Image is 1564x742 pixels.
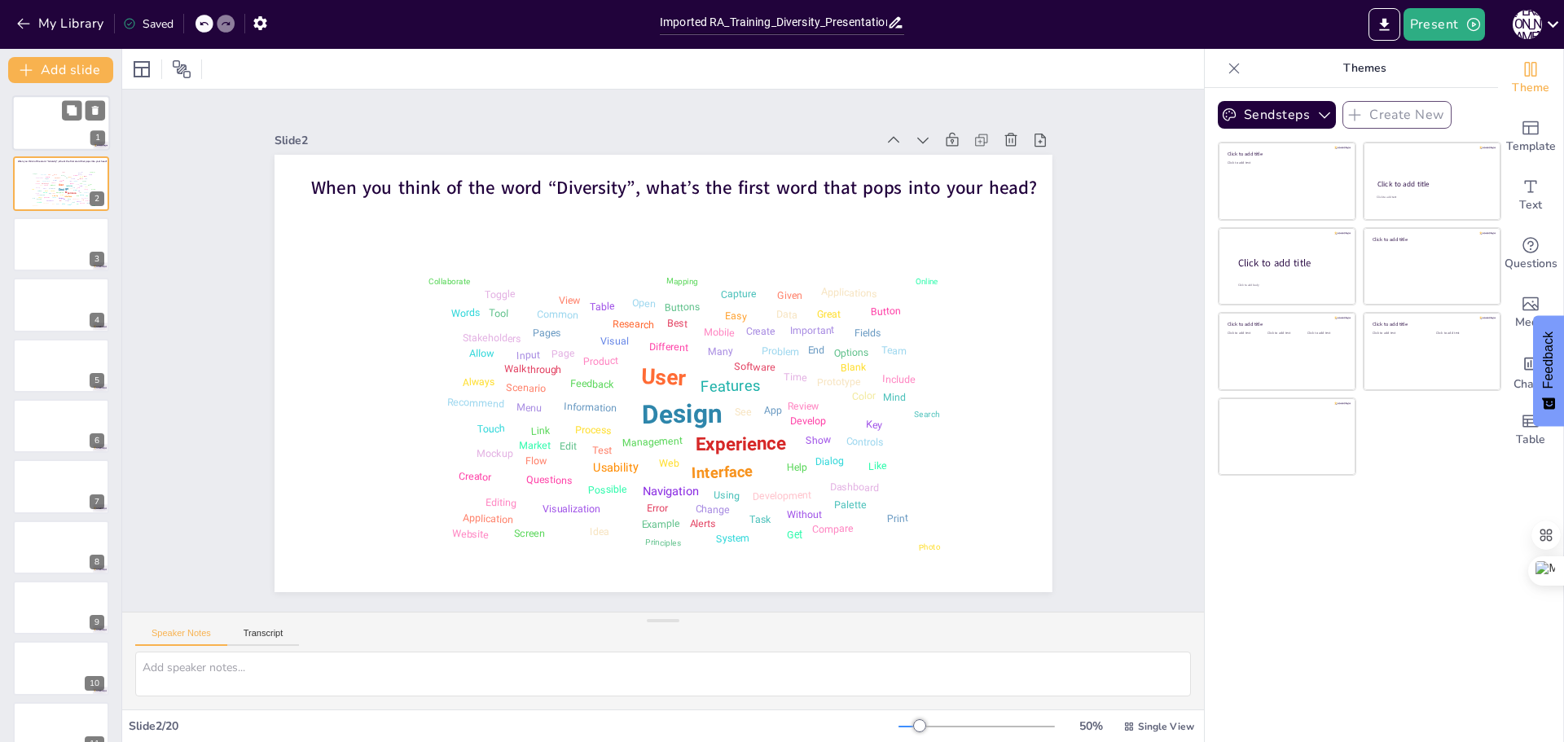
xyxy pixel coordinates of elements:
[13,339,109,393] div: 5
[85,646,104,665] button: Delete Slide
[645,537,681,548] div: Principles
[38,196,42,198] div: Always
[469,347,494,359] div: Allow
[659,457,679,469] div: Web
[1515,314,1547,331] span: Media
[85,676,104,691] div: 10
[85,283,104,302] button: Delete Slide
[90,555,104,569] div: 8
[80,182,82,184] div: Link
[504,363,561,375] div: Walkthrough
[66,184,73,187] div: Features
[459,470,492,482] div: Creator
[90,252,104,266] div: 3
[62,586,81,605] button: Duplicate Slide
[642,484,699,498] div: Navigation
[90,373,104,388] div: 5
[1513,8,1542,41] button: [PERSON_NAME]
[882,373,916,386] div: Include
[840,361,866,373] div: Blank
[1228,331,1264,336] div: Click to add text
[56,203,59,204] div: Open
[1516,431,1545,449] span: Table
[563,401,616,415] div: Information
[86,195,88,196] div: Like
[90,131,105,146] div: 1
[660,11,887,34] input: Insert title
[85,525,104,545] button: Delete Slide
[582,355,618,368] div: Product
[665,301,701,314] div: Buttons
[622,435,682,449] div: Management
[52,192,55,194] div: Test
[65,200,69,201] div: Change
[1498,49,1563,108] div: Change the overall theme
[33,197,35,199] div: Mind
[846,436,883,448] div: Controls
[85,464,104,484] button: Delete Slide
[526,473,572,486] div: Questions
[485,288,516,301] div: Toggle
[68,204,72,205] div: System
[62,283,81,302] button: Duplicate Slide
[13,641,109,695] div: 10
[649,340,688,353] div: Different
[551,347,574,359] div: Page
[865,419,882,431] div: Key
[129,56,155,82] div: Layout
[8,57,113,83] button: Add slide
[48,173,51,175] div: View
[62,344,81,363] button: Duplicate Slide
[543,503,600,516] div: Visualization
[37,201,42,203] div: Possible
[789,324,834,336] div: Important
[689,517,716,529] div: Alerts
[72,201,74,203] div: Task
[1373,235,1489,242] div: Click to add title
[85,404,104,424] button: Delete Slide
[817,375,860,389] div: Prototype
[752,489,811,502] div: Development
[1373,331,1424,336] div: Click to add text
[701,376,760,396] div: Features
[1247,49,1482,88] p: Themes
[558,294,580,306] div: View
[311,175,1037,200] span: When you think of the word “Diversity”, what’s the first word that pops into your head?
[833,346,868,359] div: Options
[62,646,81,665] button: Duplicate Slide
[86,100,105,120] button: Delete Slide
[1377,195,1485,200] div: Click to add text
[575,424,612,437] div: Process
[35,182,39,184] div: Include
[787,400,819,412] div: Review
[854,327,881,338] div: Fields
[68,198,71,200] div: Using
[666,276,698,287] div: Mapping
[51,190,55,191] div: Process
[1498,342,1563,401] div: Add charts and graphs
[77,200,81,202] div: Without
[592,444,612,456] div: Test
[1519,196,1542,214] span: Text
[536,308,578,321] div: Common
[1373,321,1489,327] div: Click to add title
[1513,375,1548,393] span: Charts
[86,202,90,204] div: Fields
[42,182,49,184] div: Walkthrough
[85,161,104,181] button: Delete Slide
[62,222,81,242] button: Duplicate Slide
[647,503,668,515] div: Error
[81,197,87,199] div: Dashboard
[477,423,505,436] div: Touch
[525,454,546,467] div: Flow
[1218,101,1336,129] button: Sendsteps
[1267,331,1304,336] div: Click to add text
[1404,8,1485,41] button: Present
[53,179,56,181] div: Visual
[91,188,95,189] div: Mapping
[593,460,638,474] div: Usability
[62,464,81,484] button: Duplicate Slide
[764,404,782,416] div: App
[812,523,853,535] div: Compare
[1368,8,1400,41] button: Export to PowerPoint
